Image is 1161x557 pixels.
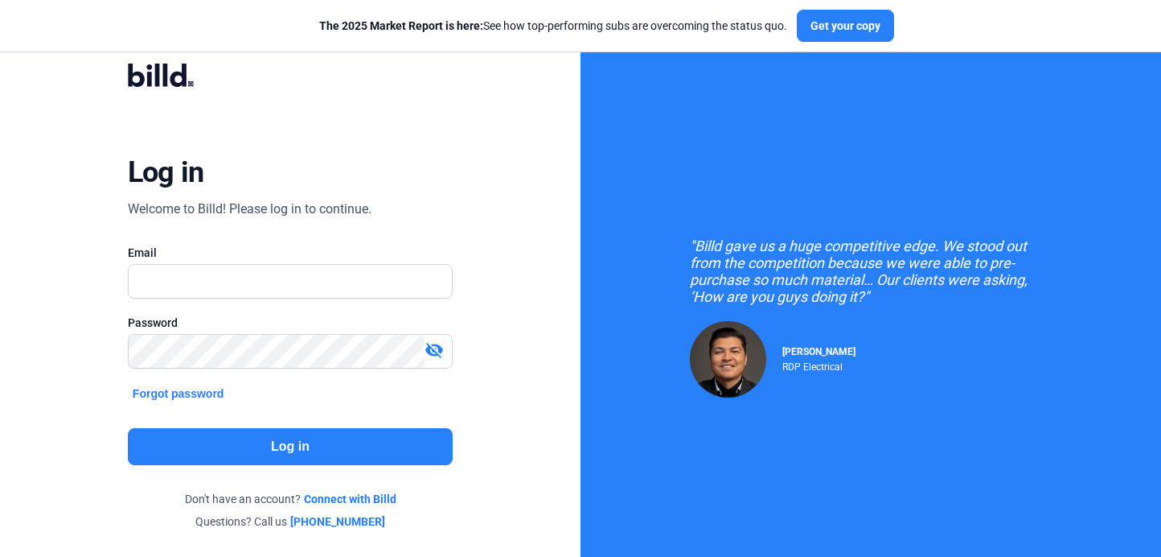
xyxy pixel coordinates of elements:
span: [PERSON_NAME] [782,346,855,357]
span: The 2025 Market Report is here: [319,19,483,32]
a: [PHONE_NUMBER] [290,514,385,530]
img: Raul Pacheco [690,321,766,398]
div: Password [128,315,453,331]
div: See how top-performing subs are overcoming the status quo. [319,18,787,34]
button: Get your copy [797,10,894,42]
button: Forgot password [128,385,229,402]
a: Connect with Billd [304,491,396,507]
div: "Billd gave us a huge competitive edge. We stood out from the competition because we were able to... [690,237,1052,305]
mat-icon: visibility_off [425,340,444,360]
div: RDP Electrical [782,357,855,373]
div: Welcome to Billd! Please log in to continue. [128,200,371,219]
button: Log in [128,428,453,465]
div: Email [128,245,453,261]
div: Don't have an account? [128,491,453,507]
div: Questions? Call us [128,514,453,530]
div: Log in [128,155,204,190]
